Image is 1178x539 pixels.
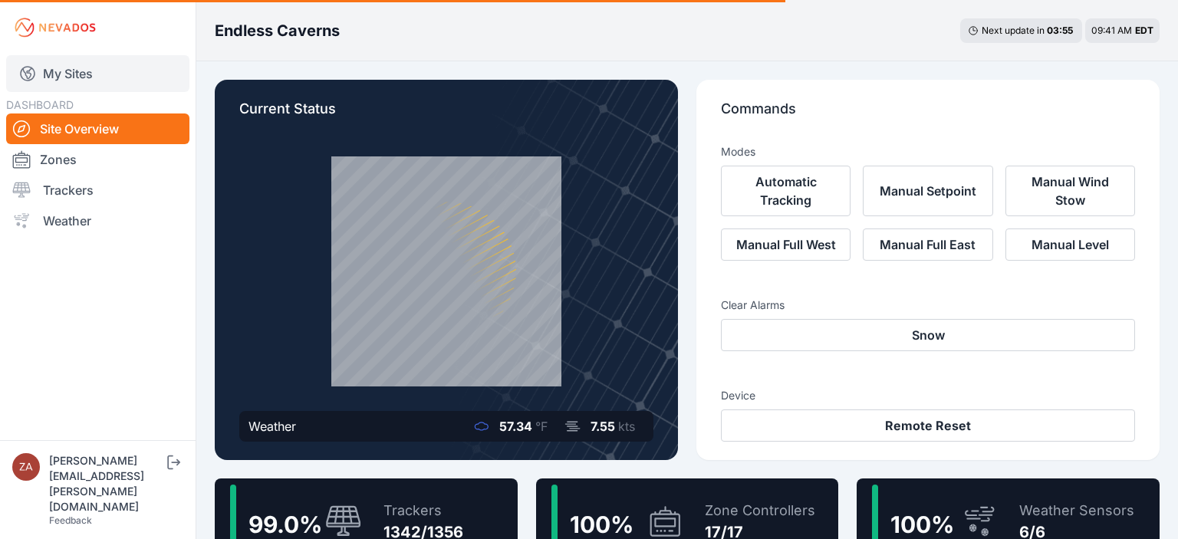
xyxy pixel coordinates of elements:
[6,175,189,205] a: Trackers
[6,98,74,111] span: DASHBOARD
[499,419,532,434] span: 57.34
[721,388,1135,403] h3: Device
[248,417,296,435] div: Weather
[6,144,189,175] a: Zones
[890,511,954,538] span: 100 %
[721,297,1135,313] h3: Clear Alarms
[12,15,98,40] img: Nevados
[721,228,851,261] button: Manual Full West
[6,205,189,236] a: Weather
[721,319,1135,351] button: Snow
[618,419,635,434] span: kts
[863,166,992,216] button: Manual Setpoint
[721,409,1135,442] button: Remote Reset
[1005,228,1135,261] button: Manual Level
[982,25,1045,36] span: Next update in
[239,98,653,132] p: Current Status
[215,11,340,51] nav: Breadcrumb
[49,453,164,514] div: [PERSON_NAME][EMAIL_ADDRESS][PERSON_NAME][DOMAIN_NAME]
[6,55,189,92] a: My Sites
[1091,25,1132,36] span: 09:41 AM
[12,453,40,481] img: zachary.brogan@energixrenewables.com
[721,166,851,216] button: Automatic Tracking
[1005,166,1135,216] button: Manual Wind Stow
[863,228,992,261] button: Manual Full East
[591,419,615,434] span: 7.55
[215,20,340,41] h3: Endless Caverns
[383,500,463,521] div: Trackers
[1047,25,1074,37] div: 03 : 55
[248,511,322,538] span: 99.0 %
[49,514,92,526] a: Feedback
[721,144,755,159] h3: Modes
[1135,25,1153,36] span: EDT
[570,511,633,538] span: 100 %
[6,113,189,144] a: Site Overview
[535,419,548,434] span: °F
[721,98,1135,132] p: Commands
[1019,500,1134,521] div: Weather Sensors
[705,500,815,521] div: Zone Controllers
